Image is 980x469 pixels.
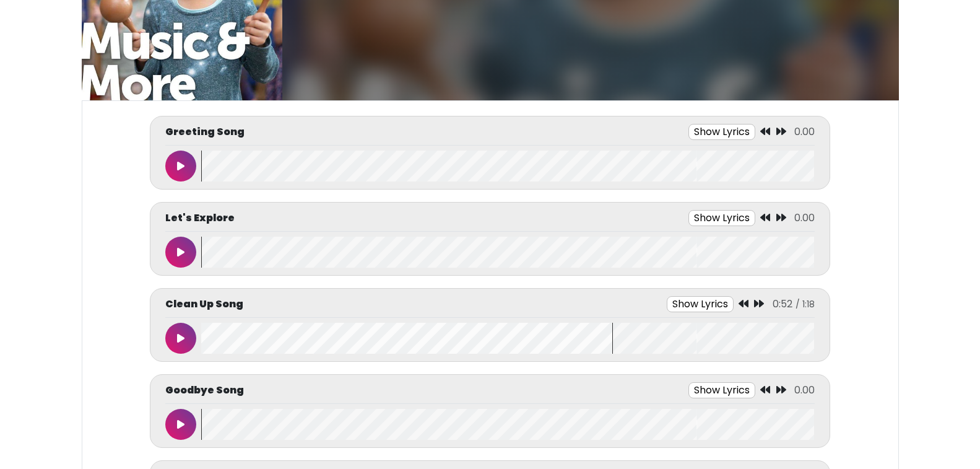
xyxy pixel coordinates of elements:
[796,298,815,310] span: / 1:18
[794,125,815,139] span: 0.00
[794,383,815,397] span: 0.00
[165,297,243,312] p: Clean Up Song
[688,124,755,140] button: Show Lyrics
[688,210,755,226] button: Show Lyrics
[165,383,244,398] p: Goodbye Song
[688,382,755,398] button: Show Lyrics
[165,125,245,139] p: Greeting Song
[773,297,792,311] span: 0:52
[165,211,235,226] p: Let's Explore
[794,211,815,225] span: 0.00
[667,296,734,312] button: Show Lyrics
